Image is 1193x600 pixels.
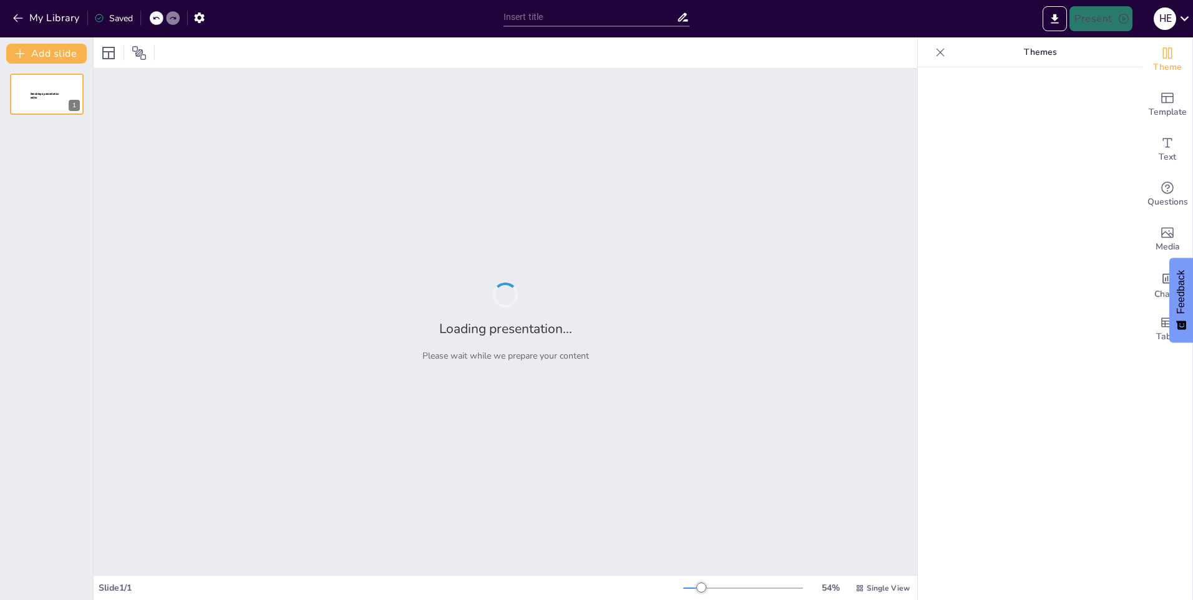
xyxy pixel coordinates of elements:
span: Media [1156,240,1180,254]
div: 1 [69,100,80,111]
button: My Library [9,8,85,28]
h2: Loading presentation... [439,320,572,337]
button: Feedback - Show survey [1169,258,1193,342]
span: Text [1159,150,1176,164]
button: H E [1154,6,1176,31]
span: Template [1149,105,1187,119]
span: Table [1156,330,1179,344]
button: Add slide [6,44,87,64]
div: Add a table [1142,307,1192,352]
button: Cannot delete last slide [65,77,80,92]
div: Get real-time input from your audience [1142,172,1192,217]
span: Questions [1147,195,1188,209]
button: Export to PowerPoint [1043,6,1067,31]
span: Position [132,46,147,60]
div: 1 [10,74,84,115]
div: Change the overall theme [1142,37,1192,82]
p: Themes [950,37,1130,67]
button: Present [1069,6,1132,31]
span: Charts [1154,288,1181,301]
div: Layout [99,43,119,63]
div: H E [1154,7,1176,30]
p: Please wait while we prepare your content [422,350,589,362]
div: Add images, graphics, shapes or video [1142,217,1192,262]
span: Sendsteps presentation editor [31,92,59,99]
input: Insert title [504,8,677,26]
div: 54 % [816,582,845,594]
span: Single View [867,583,910,593]
div: Slide 1 / 1 [99,582,683,594]
div: Add text boxes [1142,127,1192,172]
span: Theme [1153,60,1182,74]
div: Add ready made slides [1142,82,1192,127]
div: Saved [94,12,133,24]
span: Feedback [1176,270,1187,314]
div: Add charts and graphs [1142,262,1192,307]
button: Duplicate Slide [47,77,62,92]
